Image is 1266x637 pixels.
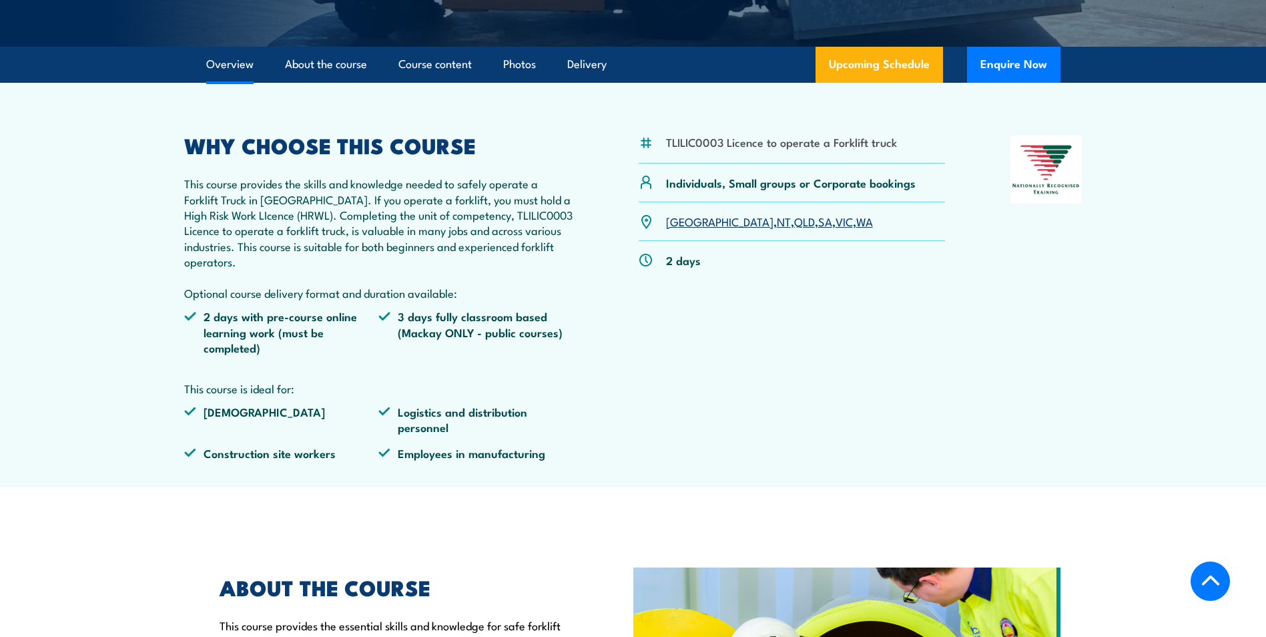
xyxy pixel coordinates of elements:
li: 3 days fully classroom based (Mackay ONLY - public courses) [378,308,573,355]
a: About the course [285,47,367,82]
li: [DEMOGRAPHIC_DATA] [184,404,379,435]
li: Logistics and distribution personnel [378,404,573,435]
p: 2 days [666,252,701,268]
a: QLD [794,213,815,229]
a: WA [856,213,873,229]
li: TLILIC0003 Licence to operate a Forklift truck [666,134,897,150]
a: NT [777,213,791,229]
h2: ABOUT THE COURSE [220,578,572,596]
li: Construction site workers [184,445,379,461]
h2: WHY CHOOSE THIS COURSE [184,136,574,154]
button: Enquire Now [967,47,1060,83]
a: VIC [836,213,853,229]
p: This course provides the skills and knowledge needed to safely operate a Forklift Truck in [GEOGR... [184,176,574,300]
a: SA [818,213,832,229]
a: Course content [398,47,472,82]
p: Individuals, Small groups or Corporate bookings [666,175,916,190]
a: Delivery [567,47,607,82]
a: Photos [503,47,536,82]
li: 2 days with pre-course online learning work (must be completed) [184,308,379,355]
a: Upcoming Schedule [816,47,943,83]
a: Overview [206,47,254,82]
p: This course is ideal for: [184,381,574,396]
a: [GEOGRAPHIC_DATA] [666,213,773,229]
li: Employees in manufacturing [378,445,573,461]
p: , , , , , [666,214,873,229]
img: Nationally Recognised Training logo. [1010,136,1082,204]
